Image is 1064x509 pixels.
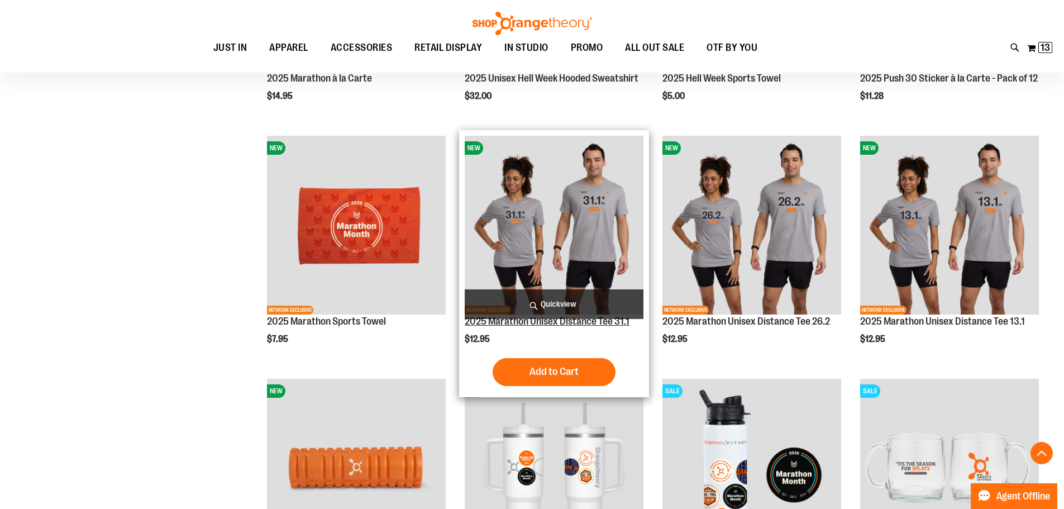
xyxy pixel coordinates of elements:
span: Agent Offline [996,491,1050,502]
a: 2025 Marathon Unisex Distance Tee 13.1 [860,316,1025,327]
a: 2025 Marathon Unisex Distance Tee 13.1NEWNETWORK EXCLUSIVE [860,136,1039,316]
span: NEW [465,141,483,155]
span: RETAIL DISPLAY [414,35,482,60]
a: 2025 Hell Week Sports Towel [662,73,781,84]
div: product [657,130,847,373]
span: SALE [860,384,880,398]
span: $12.95 [860,334,887,344]
span: PROMO [571,35,603,60]
span: $12.95 [662,334,689,344]
img: 2025 Marathon Unisex Distance Tee 13.1 [860,136,1039,315]
span: $32.00 [465,91,493,101]
span: NEW [662,141,681,155]
span: $14.95 [267,91,294,101]
a: 2025 Marathon à la Carte [267,73,372,84]
span: 13 [1041,42,1050,53]
a: 2025 Unisex Hell Week Hooded Sweatshirt [465,73,638,84]
span: ACCESSORIES [331,35,393,60]
a: 2025 Marathon Sports Towel [267,316,386,327]
span: $5.00 [662,91,686,101]
a: 2025 Marathon Unisex Distance Tee 26.2NEWNETWORK EXCLUSIVE [662,136,841,316]
span: $11.28 [860,91,885,101]
span: NETWORK EXCLUSIVE [860,306,906,315]
span: $12.95 [465,334,492,344]
span: SALE [662,384,683,398]
button: Back To Top [1030,442,1053,464]
a: Quickview [465,289,643,319]
span: NETWORK EXCLUSIVE [662,306,709,315]
span: NEW [267,141,285,155]
button: Add to Cart [493,358,616,386]
span: $7.95 [267,334,290,344]
div: product [459,130,649,397]
span: JUST IN [213,35,247,60]
div: product [261,130,451,373]
span: APPAREL [269,35,308,60]
img: 2025 Marathon Unisex Distance Tee 26.2 [662,136,841,315]
span: NEW [267,384,285,398]
button: Agent Offline [971,483,1057,509]
span: OTF BY YOU [707,35,757,60]
a: 2025 Marathon Sports TowelNEWNETWORK EXCLUSIVE [267,136,446,316]
span: IN STUDIO [504,35,548,60]
a: 2025 Marathon Unisex Distance Tee 26.2 [662,316,830,327]
img: Shop Orangetheory [471,12,594,35]
img: 2025 Marathon Unisex Distance Tee 31.1 [465,136,643,315]
span: NETWORK EXCLUSIVE [267,306,313,315]
span: Add to Cart [529,365,579,378]
img: 2025 Marathon Sports Towel [267,136,446,315]
a: 2025 Marathon Unisex Distance Tee 31.1 [465,316,629,327]
a: 2025 Push 30 Sticker à la Carte - Pack of 12 [860,73,1038,84]
span: NEW [860,141,879,155]
div: product [855,130,1044,373]
a: 2025 Marathon Unisex Distance Tee 31.1NEWNETWORK EXCLUSIVE [465,136,643,316]
span: ALL OUT SALE [625,35,684,60]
